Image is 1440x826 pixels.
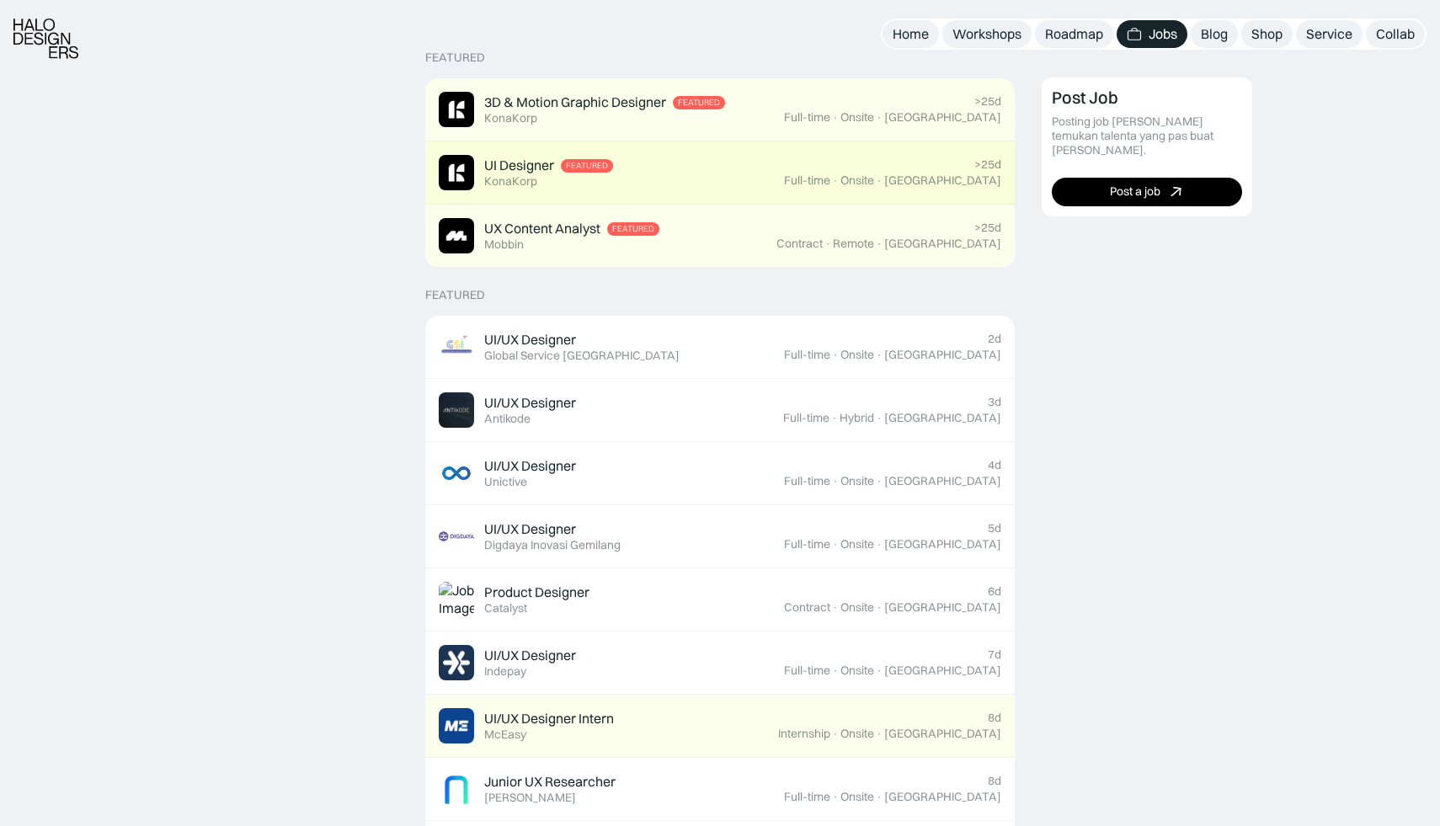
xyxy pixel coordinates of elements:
div: · [876,411,883,425]
div: · [876,537,883,552]
div: [GEOGRAPHIC_DATA] [884,474,1001,488]
div: Home [893,25,929,43]
div: Featured [425,288,485,302]
div: [GEOGRAPHIC_DATA] [884,237,1001,251]
div: · [876,237,883,251]
div: Contract [776,237,823,251]
div: [GEOGRAPHIC_DATA] [884,727,1001,741]
div: 3d [988,395,1001,409]
div: · [832,727,839,741]
div: Post a job [1110,184,1160,199]
div: · [832,663,839,678]
div: UI Designer [484,157,554,174]
div: UI/UX Designer [484,647,576,664]
a: Service [1296,20,1363,48]
div: [GEOGRAPHIC_DATA] [884,411,1001,425]
div: [GEOGRAPHIC_DATA] [884,663,1001,678]
div: · [876,474,883,488]
a: Blog [1191,20,1238,48]
div: · [832,173,839,188]
div: Featured [566,161,608,171]
a: Collab [1366,20,1425,48]
div: Unictive [484,475,527,489]
div: · [831,411,838,425]
div: 6d [988,584,1001,599]
img: Job Image [439,519,474,554]
div: · [832,600,839,615]
div: Full-time [784,110,830,125]
div: Onsite [840,348,874,362]
div: [GEOGRAPHIC_DATA] [884,537,1001,552]
img: Job Image [439,708,474,743]
div: · [876,663,883,678]
div: Hybrid [840,411,874,425]
div: Full-time [784,474,830,488]
div: Roadmap [1045,25,1103,43]
div: Indepay [484,664,526,679]
div: · [832,790,839,804]
div: UI/UX Designer [484,394,576,412]
div: UI/UX Designer [484,457,576,475]
div: [GEOGRAPHIC_DATA] [884,790,1001,804]
div: · [876,173,883,188]
a: Job Image3D & Motion Graphic DesignerFeaturedKonaKorp>25dFull-time·Onsite·[GEOGRAPHIC_DATA] [425,78,1015,141]
div: Antikode [484,412,531,426]
div: · [876,600,883,615]
div: Global Service [GEOGRAPHIC_DATA] [484,349,680,363]
div: Workshops [952,25,1021,43]
div: Full-time [784,663,830,678]
div: Onsite [840,173,874,188]
div: Featured [678,98,720,108]
img: Job Image [439,771,474,807]
div: Collab [1376,25,1415,43]
img: Job Image [439,329,474,365]
a: Job ImageUI/UX DesignerDigdaya Inovasi Gemilang5dFull-time·Onsite·[GEOGRAPHIC_DATA] [425,505,1015,568]
div: >25d [974,94,1001,109]
div: Onsite [840,663,874,678]
div: · [876,110,883,125]
a: Roadmap [1035,20,1113,48]
a: Post a job [1052,178,1242,206]
div: Posting job [PERSON_NAME] temukan talenta yang pas buat [PERSON_NAME]. [1052,115,1242,157]
div: [GEOGRAPHIC_DATA] [884,348,1001,362]
img: Job Image [439,645,474,680]
div: Onsite [840,110,874,125]
a: Job ImageUI/UX DesignerGlobal Service [GEOGRAPHIC_DATA]2dFull-time·Onsite·[GEOGRAPHIC_DATA] [425,316,1015,379]
div: Contract [784,600,830,615]
a: Job ImageJunior UX Researcher[PERSON_NAME]8dFull-time·Onsite·[GEOGRAPHIC_DATA] [425,758,1015,821]
div: Mobbin [484,237,524,252]
img: Job Image [439,456,474,491]
div: · [876,727,883,741]
div: Service [1306,25,1352,43]
div: · [832,110,839,125]
div: 3D & Motion Graphic Designer [484,93,666,111]
div: · [876,790,883,804]
div: Product Designer [484,584,589,601]
div: [PERSON_NAME] [484,791,576,805]
div: UX Content Analyst [484,220,600,237]
div: Digdaya Inovasi Gemilang [484,538,621,552]
div: · [832,474,839,488]
div: 2d [988,332,1001,346]
div: Post Job [1052,88,1118,108]
a: Workshops [942,20,1032,48]
div: [GEOGRAPHIC_DATA] [884,110,1001,125]
a: Job ImageUI/UX Designer InternMcEasy8dInternship·Onsite·[GEOGRAPHIC_DATA] [425,695,1015,758]
div: Onsite [840,600,874,615]
img: Job Image [439,92,474,127]
div: >25d [974,221,1001,235]
div: Onsite [840,727,874,741]
div: Remote [833,237,874,251]
div: · [832,537,839,552]
div: Catalyst [484,601,527,616]
div: Onsite [840,537,874,552]
img: Job Image [439,582,474,617]
div: 5d [988,521,1001,536]
div: 4d [988,458,1001,472]
img: Job Image [439,155,474,190]
img: Job Image [439,218,474,253]
a: Job ImageUI DesignerFeaturedKonaKorp>25dFull-time·Onsite·[GEOGRAPHIC_DATA] [425,141,1015,205]
div: KonaKorp [484,111,537,125]
div: Internship [778,727,830,741]
div: · [824,237,831,251]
